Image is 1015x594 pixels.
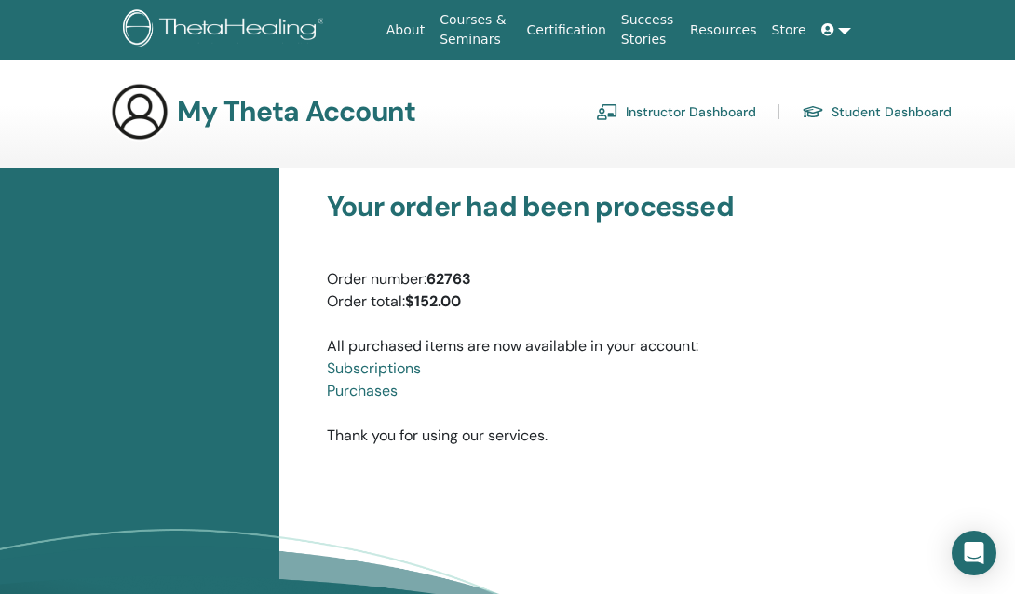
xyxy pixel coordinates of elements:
a: About [379,13,432,47]
div: Order total: [327,290,969,313]
a: Instructor Dashboard [596,97,756,127]
a: Student Dashboard [802,97,952,127]
a: Courses & Seminars [432,3,519,57]
img: graduation-cap.svg [802,104,824,120]
a: Certification [519,13,613,47]
div: Order number: [327,268,969,290]
img: chalkboard-teacher.svg [596,103,618,120]
h3: Your order had been processed [327,190,969,223]
h3: My Theta Account [177,95,415,128]
img: logo.png [123,9,331,51]
img: generic-user-icon.jpg [110,82,169,142]
a: Success Stories [614,3,683,57]
a: Subscriptions [327,358,421,378]
div: All purchased items are now available in your account: [327,313,969,402]
a: Purchases [327,381,398,400]
div: Open Intercom Messenger [952,531,996,575]
div: Thank you for using our services. [313,190,983,447]
a: Store [765,13,814,47]
a: Resources [683,13,765,47]
strong: $152.00 [405,291,461,311]
strong: 62763 [426,269,471,289]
